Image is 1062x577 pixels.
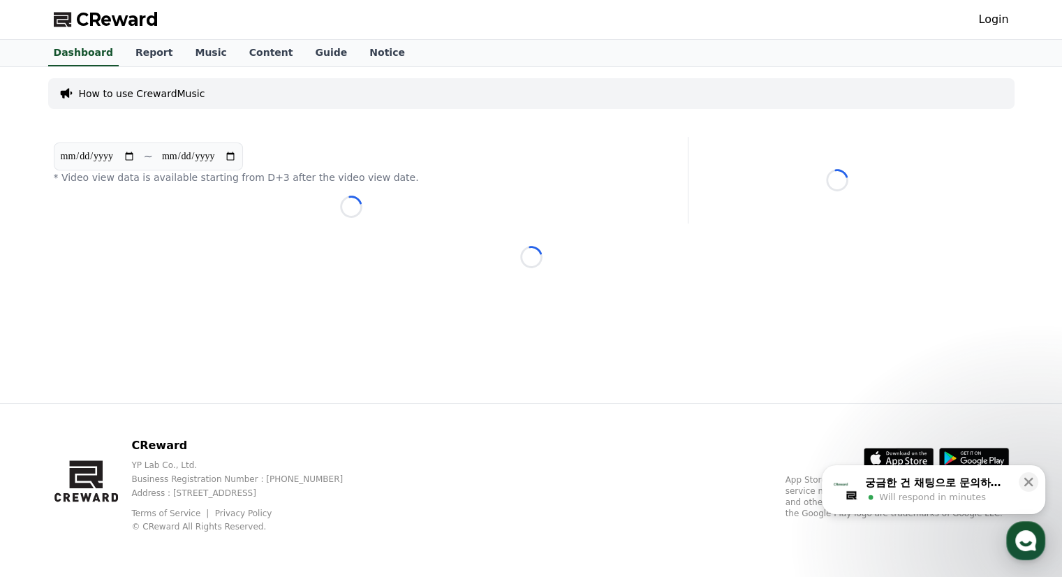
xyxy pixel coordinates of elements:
a: Messages [92,443,180,478]
span: Home [36,464,60,475]
p: YP Lab Co., Ltd. [131,460,365,471]
a: CReward [54,8,158,31]
span: Settings [207,464,241,475]
span: CReward [76,8,158,31]
p: CReward [131,437,365,454]
a: Music [184,40,237,66]
p: Business Registration Number : [PHONE_NUMBER] [131,474,365,485]
a: Notice [358,40,416,66]
a: Home [4,443,92,478]
p: * Video view data is available starting from D+3 after the video view date. [54,170,649,184]
p: Address : [STREET_ADDRESS] [131,488,365,499]
a: Guide [304,40,358,66]
a: Privacy Policy [215,509,272,518]
a: Dashboard [48,40,119,66]
a: Report [124,40,184,66]
a: How to use CrewardMusic [79,87,205,101]
a: Content [238,40,304,66]
a: Settings [180,443,268,478]
a: Terms of Service [131,509,211,518]
p: © CReward All Rights Reserved. [131,521,365,532]
span: Messages [116,465,157,476]
p: ~ [144,148,153,165]
p: App Store, iCloud, iCloud Drive, and iTunes Store are service marks of Apple Inc., registered in ... [786,474,1009,519]
a: Login [978,11,1008,28]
